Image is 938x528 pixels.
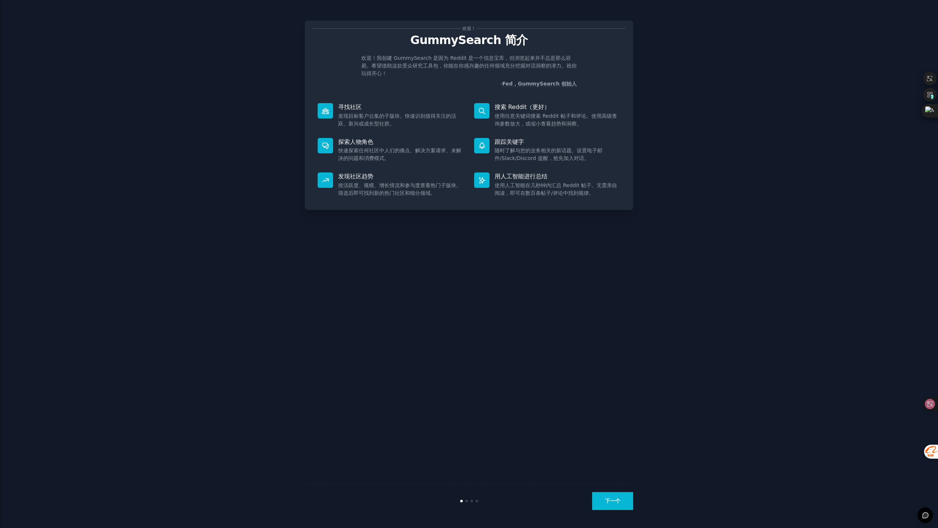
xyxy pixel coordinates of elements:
[495,138,524,145] font: 跟踪关键字
[495,148,602,161] font: 随时了解与您的业务相关的新话题。设置电子邮件/Slack/Discord 提醒，抢先加入对话。
[338,138,373,145] font: 探索人物角色
[605,498,620,504] font: 下一个
[338,173,373,180] font: 发现社区趋势
[495,173,547,180] font: 用人工智能进行总结
[462,26,476,31] font: 欢迎！
[361,55,577,76] font: 欢迎！我创建 GummySearch 是因为 Reddit 是一个信息宝库，但浏览起来并不总是那么容易。希望借助这款受众研究工具包，你能在你感兴趣的任何领域充分挖掘对话洞察的潜力。祝你玩得开心！
[495,103,550,110] font: 搜索 Reddit（更好）
[495,113,617,127] font: 使用任意关键词搜索 Reddit 帖子和评论。使用高级查询参数放大，或缩小查看趋势和洞察。
[502,81,577,87] a: Fed，GummySearch 创始人
[338,148,461,161] font: 快速探索任何社区中人们的痛点、解决方案请求、未解决的问题和消费模式。
[338,182,461,196] font: 按活跃度、规模、增长情况和参与度查看热门子版块。筛选后即可找到新的热门社区和细分领域。
[501,81,502,87] font: -
[338,103,362,110] font: 寻找社区
[592,492,633,510] button: 下一个
[410,33,528,47] font: GummySearch 简介
[495,182,617,196] font: 使用人工智能在几秒钟内汇总 Reddit 帖子。无需亲自阅读，即可在数百条帖子/评论中找到规律。
[338,113,456,127] font: 发现目标客户云集的子版块。快速识别值得关注的活跃、新兴或成长型社群。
